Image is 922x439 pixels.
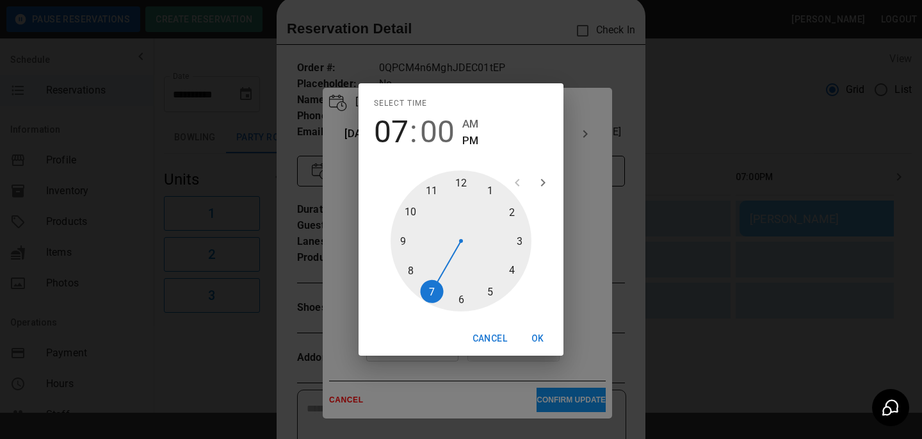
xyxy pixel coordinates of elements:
button: Cancel [467,327,512,351]
button: 07 [374,114,408,150]
button: AM [462,115,478,133]
span: Select time [374,94,427,114]
button: open next view [530,170,556,195]
button: OK [517,327,558,351]
button: PM [462,132,478,149]
span: : [410,114,417,150]
button: 00 [420,114,455,150]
